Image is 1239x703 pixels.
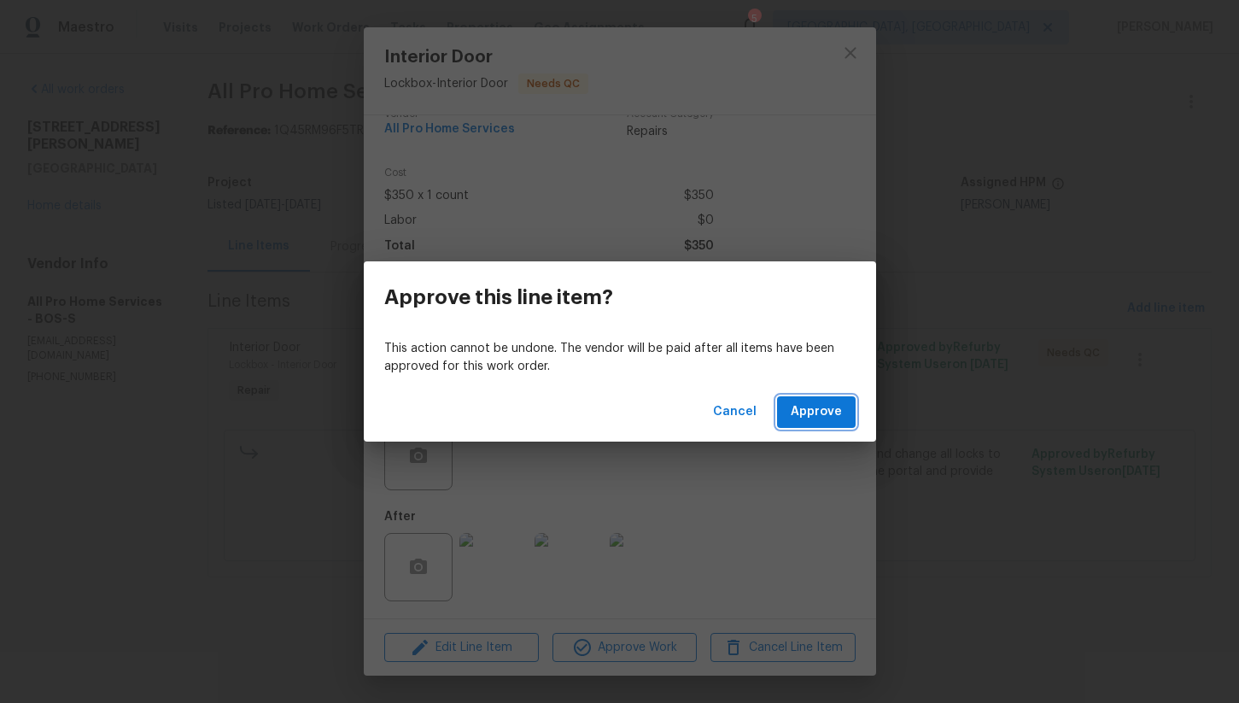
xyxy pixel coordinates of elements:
[384,285,613,309] h3: Approve this line item?
[706,396,763,428] button: Cancel
[384,340,856,376] p: This action cannot be undone. The vendor will be paid after all items have been approved for this...
[791,401,842,423] span: Approve
[777,396,856,428] button: Approve
[713,401,757,423] span: Cancel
